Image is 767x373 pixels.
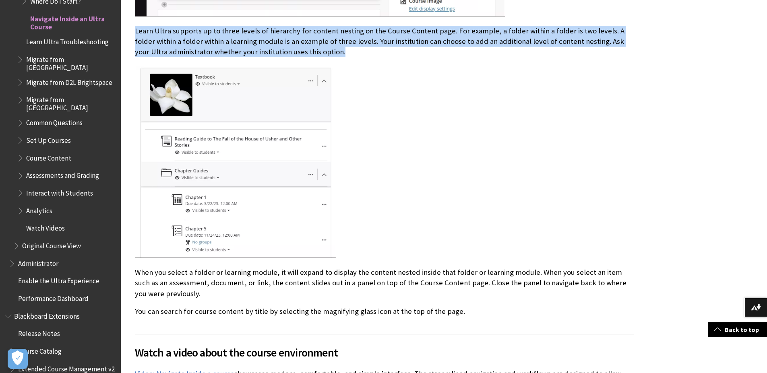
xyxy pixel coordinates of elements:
[135,26,634,58] p: Learn Ultra supports up to three levels of hierarchy for content nesting on the Course Content pa...
[135,344,634,361] span: Watch a video about the course environment
[22,239,81,250] span: Original Course View
[26,204,52,215] span: Analytics
[26,186,93,197] span: Interact with Students
[135,306,634,317] p: You can search for course content by title by selecting the magnifying glass icon at the top of t...
[14,309,80,320] span: Blackboard Extensions
[18,274,99,285] span: Enable the Ultra Experience
[26,169,99,180] span: Assessments and Grading
[26,35,109,46] span: Learn Ultra Troubleshooting
[135,267,634,299] p: When you select a folder or learning module, it will expand to display the content nested inside ...
[26,116,83,127] span: Common Questions
[8,349,28,369] button: Apri preferenze
[135,65,336,258] img: Learning module showing 3 layers of nesting
[18,362,115,373] span: Extended Course Management v2
[26,134,71,144] span: Set Up Courses
[26,222,65,233] span: Watch Videos
[26,53,115,72] span: Migrate from [GEOGRAPHIC_DATA]
[30,12,115,31] span: Navigate Inside an Ultra Course
[26,76,112,87] span: Migrate from D2L Brightspace
[18,257,58,268] span: Administrator
[18,327,60,338] span: Release Notes
[26,151,71,162] span: Course Content
[18,344,62,355] span: Course Catalog
[18,292,89,303] span: Performance Dashboard
[708,322,767,337] a: Back to top
[26,93,115,112] span: Migrate from [GEOGRAPHIC_DATA]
